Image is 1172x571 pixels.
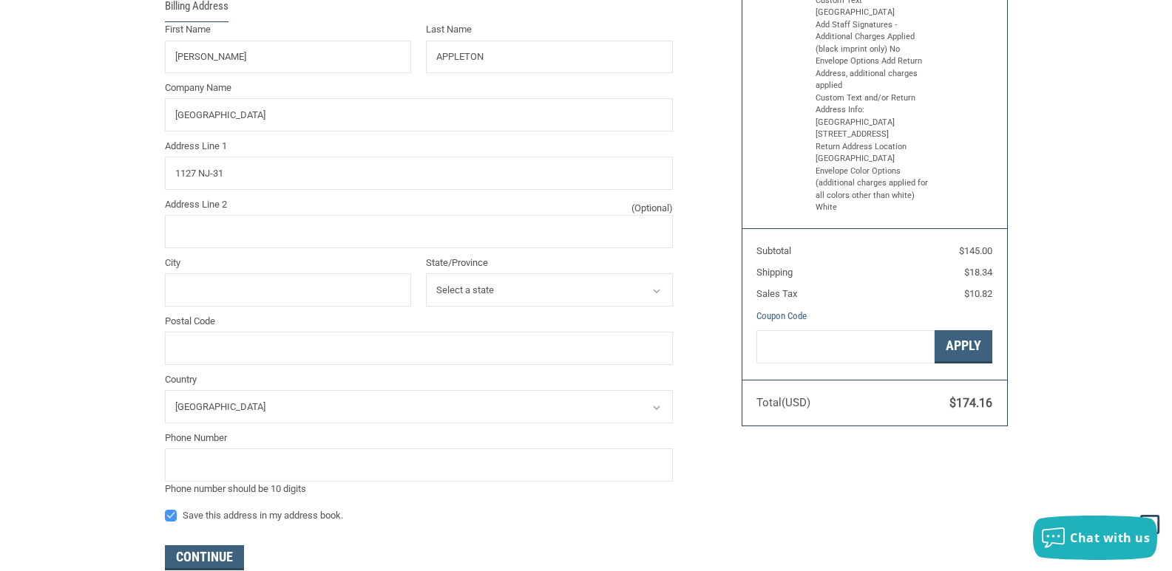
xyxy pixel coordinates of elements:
label: Country [165,372,673,387]
span: Total (USD) [756,396,810,409]
label: Last Name [426,22,673,37]
li: Envelope Color Options (additional charges applied for all colors other than white) White [816,165,930,214]
button: Continue [165,545,244,570]
span: Sales Tax [756,288,797,299]
label: Phone Number [165,431,673,445]
input: Gift Certificate or Coupon Code [756,330,935,363]
span: $18.34 [964,267,992,278]
label: Save this address in my address book. [165,510,673,522]
small: (Optional) [631,201,673,216]
label: Address Line 2 [165,197,673,212]
span: $145.00 [959,245,992,256]
span: Chat with us [1070,530,1150,546]
div: Phone number should be 10 digits [165,482,673,496]
span: $10.82 [964,288,992,299]
li: Return Address Location [GEOGRAPHIC_DATA] [816,141,930,165]
button: Apply [935,330,992,363]
label: First Name [165,22,412,37]
span: $174.16 [949,396,992,410]
li: Custom Text and/or Return Address Info: [GEOGRAPHIC_DATA] [STREET_ADDRESS] [816,92,930,141]
label: Postal Code [165,314,673,329]
a: Coupon Code [756,310,807,321]
label: Company Name [165,81,673,95]
span: Subtotal [756,245,791,256]
label: City [165,256,412,270]
button: Chat with us [1033,516,1157,560]
span: Shipping [756,267,793,278]
li: Add Staff Signatures - Additional Charges Applied (black imprint only) No [816,19,930,56]
label: State/Province [426,256,673,270]
li: Envelope Options Add Return Address, additional charges applied [816,55,930,92]
label: Address Line 1 [165,139,673,154]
